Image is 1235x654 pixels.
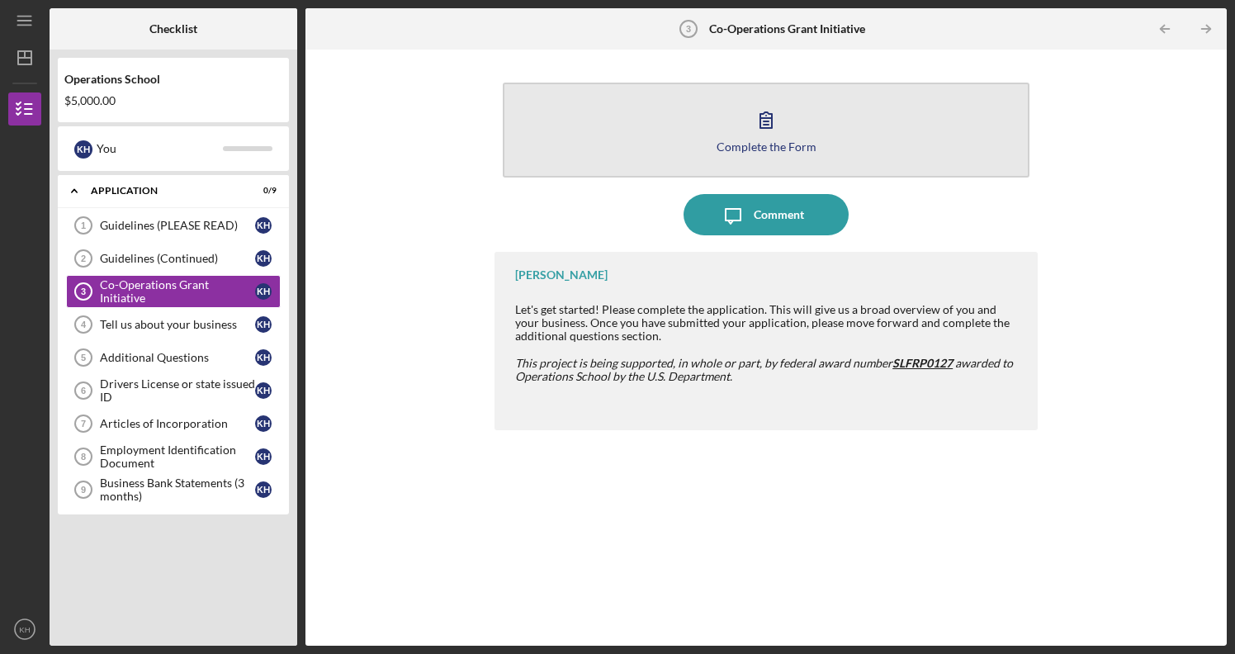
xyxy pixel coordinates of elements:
[64,73,282,86] div: Operations School
[100,318,255,331] div: Tell us about your business
[81,386,86,396] tspan: 6
[66,374,281,407] a: 6Drivers License or state issued IDKH
[66,209,281,242] a: 1Guidelines (PLEASE READ)KH
[255,481,272,498] div: K H
[64,94,282,107] div: $5,000.00
[754,194,804,235] div: Comment
[684,194,849,235] button: Comment
[66,308,281,341] a: 4Tell us about your businessKH
[255,217,272,234] div: K H
[503,83,1029,178] button: Complete the Form
[81,485,86,495] tspan: 9
[247,186,277,196] div: 0 / 9
[66,275,281,308] a: 3Co-Operations Grant InitiativeKH
[100,476,255,503] div: Business Bank Statements (3 months)
[515,268,608,282] div: [PERSON_NAME]
[81,452,86,462] tspan: 8
[255,316,272,333] div: K H
[685,24,690,34] tspan: 3
[255,382,272,399] div: K H
[81,254,86,263] tspan: 2
[717,140,816,153] div: Complete the Form
[19,625,30,634] text: KH
[91,186,235,196] div: Application
[81,320,87,329] tspan: 4
[255,283,272,300] div: K H
[81,419,86,429] tspan: 7
[100,351,255,364] div: Additional Questions
[100,278,255,305] div: Co-Operations Grant Initiative
[66,440,281,473] a: 8Employment Identification DocumentKH
[100,417,255,430] div: Articles of Incorporation
[66,407,281,440] a: 7Articles of IncorporationKH
[149,22,197,36] b: Checklist
[100,443,255,470] div: Employment Identification Document
[100,219,255,232] div: Guidelines (PLEASE READ)
[255,250,272,267] div: K H
[74,140,92,159] div: K H
[97,135,223,163] div: You
[66,341,281,374] a: 5Additional QuestionsKH
[8,613,41,646] button: KH
[81,287,86,296] tspan: 3
[709,22,865,36] b: Co-Operations Grant Initiative
[255,415,272,432] div: K H
[515,356,1013,383] em: This project is being supported, in whole or part, by federal award number awarded to Operations ...
[515,303,1021,343] div: Let's get started! Please complete the application. This will give us a broad overview of you and...
[100,252,255,265] div: Guidelines (Continued)
[100,377,255,404] div: Drivers License or state issued ID
[81,220,86,230] tspan: 1
[66,473,281,506] a: 9Business Bank Statements (3 months)KH
[255,349,272,366] div: K H
[255,448,272,465] div: K H
[66,242,281,275] a: 2Guidelines (Continued)KH
[892,356,953,370] span: SLFRP0127
[81,353,86,363] tspan: 5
